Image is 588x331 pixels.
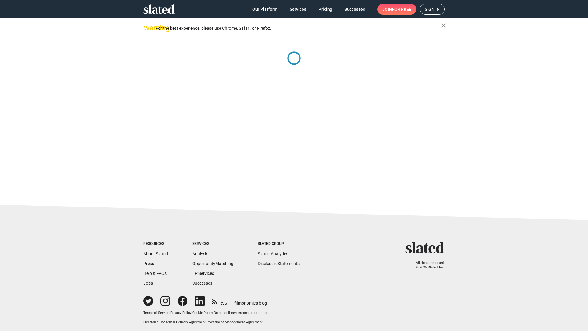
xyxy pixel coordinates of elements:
[212,297,227,306] a: RSS
[290,4,306,15] span: Services
[258,261,300,266] a: DisclosureStatements
[318,4,332,15] span: Pricing
[314,4,337,15] a: Pricing
[382,4,411,15] span: Join
[144,24,151,32] mat-icon: warning
[143,311,169,315] a: Terms of Service
[345,4,365,15] span: Successes
[377,4,416,15] a: Joinfor free
[213,311,214,315] span: |
[258,242,300,246] div: Slated Group
[247,4,282,15] a: Our Platform
[170,311,191,315] a: Privacy Policy
[206,320,207,324] span: |
[192,261,233,266] a: OpportunityMatching
[214,311,268,315] button: Do not sell my personal information
[234,295,267,306] a: filmonomics blog
[192,311,213,315] a: Cookie Policy
[192,271,214,276] a: EP Services
[143,271,167,276] a: Help & FAQs
[192,251,208,256] a: Analysis
[285,4,311,15] a: Services
[440,22,447,29] mat-icon: close
[156,24,441,32] div: For the best experience, please use Chrome, Safari, or Firefox.
[409,261,445,270] p: All rights reserved. © 2025 Slated, Inc.
[143,261,154,266] a: Press
[258,251,288,256] a: Slated Analytics
[143,251,168,256] a: About Slated
[192,281,212,286] a: Successes
[252,4,277,15] span: Our Platform
[169,311,170,315] span: |
[143,320,206,324] a: Electronic Consent & Delivery Agreement
[207,320,263,324] a: Investment Management Agreement
[192,242,233,246] div: Services
[143,281,153,286] a: Jobs
[143,242,168,246] div: Resources
[420,4,445,15] a: Sign in
[234,301,242,306] span: film
[425,4,440,14] span: Sign in
[191,311,192,315] span: |
[392,4,411,15] span: for free
[340,4,370,15] a: Successes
